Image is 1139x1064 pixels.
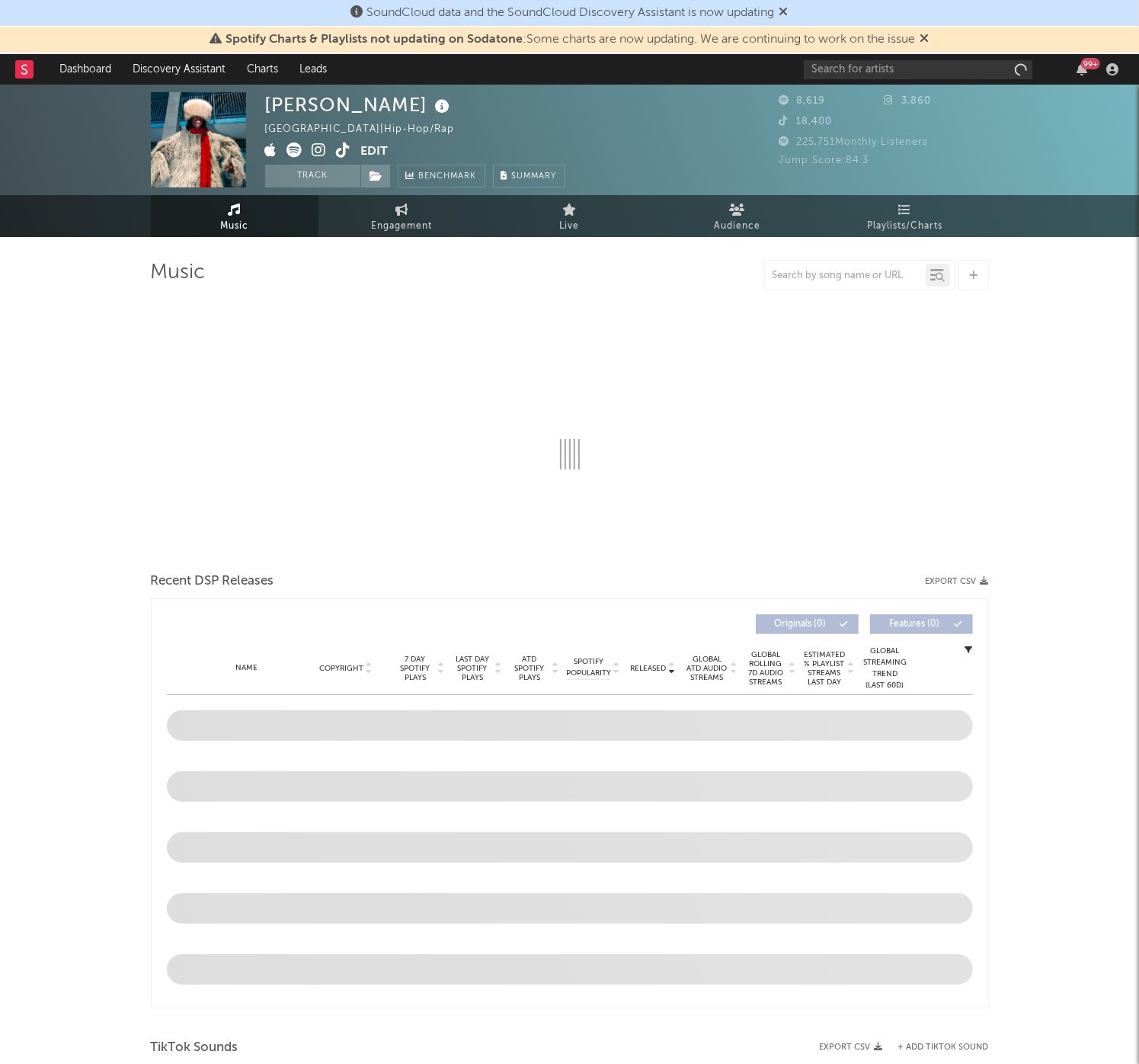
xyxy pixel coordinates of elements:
input: Search for artists [804,60,1032,79]
a: Charts [236,54,289,85]
button: Originals(0) [756,614,859,634]
div: Global Streaming Trend (Last 60D) [862,646,908,691]
div: 99 + [1081,58,1100,69]
span: 225,751 Monthly Listeners [779,137,929,147]
a: Benchmark [398,165,485,187]
a: Audience [654,195,821,237]
a: Playlists/Charts [821,195,989,237]
span: Summary [512,172,557,181]
span: Jump Score: 84.3 [779,155,869,165]
span: Last Day Spotify Plays [453,655,493,682]
div: [GEOGRAPHIC_DATA] | Hip-Hop/Rap [265,120,472,139]
span: 18,400 [779,117,833,127]
button: 99+ [1077,63,1087,75]
span: 3,860 [884,96,931,106]
span: TikTok Sounds [151,1039,238,1057]
span: Engagement [372,217,433,236]
a: Engagement [318,195,486,237]
span: Global Rolling 7D Audio Streams [745,650,787,687]
span: Released [631,664,667,673]
span: Dismiss [779,7,789,19]
span: Live [560,217,580,236]
button: + Add TikTok Sound [883,1043,989,1052]
a: Discovery Assistant [122,54,236,85]
input: Search by song name or URL [765,270,926,282]
span: Recent DSP Releases [151,572,274,591]
a: Music [151,195,318,237]
button: Summary [493,165,565,187]
button: Export CSV [820,1043,883,1052]
button: Track [265,165,360,187]
span: Estimated % Playlist Streams Last Day [804,650,846,687]
span: Global ATD Audio Streams [686,655,728,682]
span: Benchmark [419,168,477,186]
div: Name [197,662,297,674]
span: Playlists/Charts [867,217,942,236]
span: Dismiss [920,34,929,46]
span: ATD Spotify Plays [510,655,550,682]
button: Export CSV [926,577,989,586]
span: Copyright [319,664,363,673]
a: Dashboard [49,54,122,85]
span: 7 Day Spotify Plays [395,655,436,682]
span: Spotify Charts & Playlists not updating on Sodatone [226,34,523,46]
button: Features(0) [870,614,973,634]
div: [PERSON_NAME] [265,92,454,117]
span: 8,619 [779,96,826,106]
span: Music [220,217,248,236]
span: : Some charts are now updating. We are continuing to work on the issue [226,34,916,46]
span: Originals ( 0 ) [766,620,836,629]
span: Audience [714,217,760,236]
span: Features ( 0 ) [880,620,950,629]
button: Edit [361,143,389,162]
span: Spotify Popularity [566,656,611,679]
a: Live [486,195,654,237]
button: + Add TikTok Sound [898,1043,989,1052]
a: Leads [289,54,338,85]
span: SoundCloud data and the SoundCloud Discovery Assistant is now updating [367,7,775,19]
